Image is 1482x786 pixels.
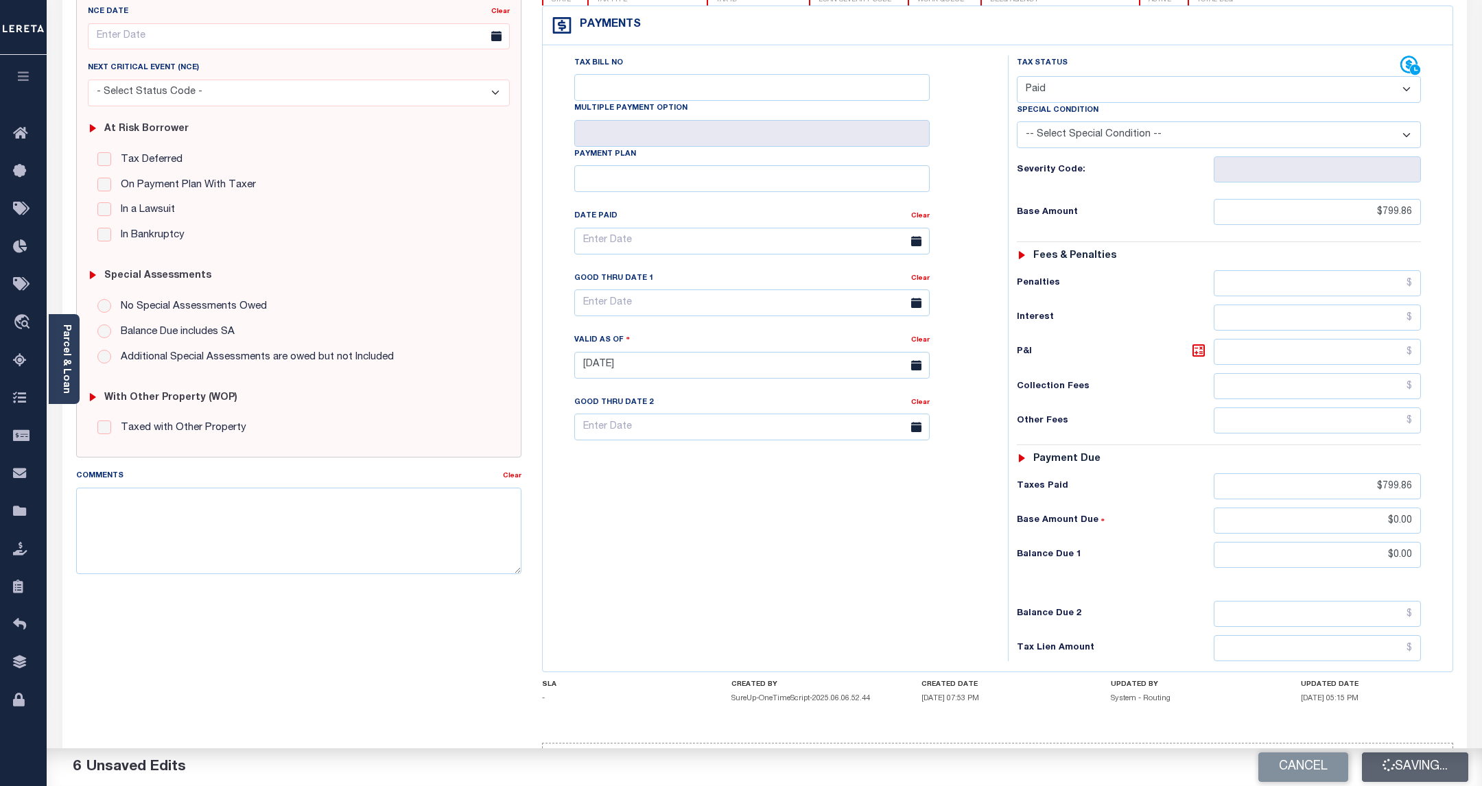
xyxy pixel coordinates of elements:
[921,680,1073,689] h4: CREATED DATE
[491,8,510,15] a: Clear
[73,760,81,774] span: 6
[574,352,930,379] input: Enter Date
[1017,312,1214,323] h6: Interest
[1017,278,1214,289] h6: Penalties
[542,680,694,689] h4: SLA
[1301,680,1452,689] h4: UPDATED DATE
[574,149,636,160] label: Payment Plan
[911,213,930,219] a: Clear
[731,694,883,703] h5: SureUp-OneTimeScript-2025.06.06.52.44
[104,270,211,282] h6: Special Assessments
[542,695,545,702] span: -
[61,324,71,394] a: Parcel & Loan
[1017,207,1214,218] h6: Base Amount
[574,333,631,346] label: Valid as Of
[114,152,183,168] label: Tax Deferred
[731,680,883,689] h4: CREATED BY
[88,6,128,18] label: NCE Date
[1033,250,1116,262] h6: Fees & Penalties
[114,178,256,193] label: On Payment Plan With Taxer
[574,414,930,440] input: Enter Date
[574,273,653,285] label: Good Thru Date 1
[1017,416,1214,427] h6: Other Fees
[1214,270,1420,296] input: $
[1214,339,1420,365] input: $
[1017,58,1068,69] label: Tax Status
[88,62,199,74] label: Next Critical Event (NCE)
[114,324,235,340] label: Balance Due includes SA
[1214,305,1420,331] input: $
[114,228,185,243] label: In Bankruptcy
[1214,199,1420,225] input: $
[1017,481,1214,492] h6: Taxes Paid
[1111,694,1262,703] h5: System - Routing
[1214,542,1420,568] input: $
[1214,373,1420,399] input: $
[503,473,521,479] a: Clear
[1214,407,1420,433] input: $
[1017,105,1098,117] label: Special Condition
[1017,381,1214,392] h6: Collection Fees
[911,399,930,406] a: Clear
[76,471,123,482] label: Comments
[114,299,267,315] label: No Special Assessments Owed
[88,23,510,50] input: Enter Date
[574,103,687,115] label: Multiple Payment Option
[1111,680,1262,689] h4: UPDATED BY
[1017,342,1214,361] h6: P&I
[1017,643,1214,654] h6: Tax Lien Amount
[1017,608,1214,619] h6: Balance Due 2
[1017,515,1214,526] h6: Base Amount Due
[104,123,189,135] h6: At Risk Borrower
[1017,165,1214,176] h6: Severity Code:
[114,350,394,366] label: Additional Special Assessments are owed but not Included
[911,337,930,344] a: Clear
[1214,635,1420,661] input: $
[1214,473,1420,499] input: $
[86,760,186,774] span: Unsaved Edits
[574,211,617,222] label: Date Paid
[574,58,623,69] label: Tax Bill No
[921,694,1073,703] h5: [DATE] 07:53 PM
[114,202,175,218] label: In a Lawsuit
[1301,694,1452,703] h5: [DATE] 05:15 PM
[114,420,246,436] label: Taxed with Other Property
[13,314,35,332] i: travel_explore
[573,19,641,32] h4: Payments
[574,228,930,254] input: Enter Date
[104,392,237,404] h6: with Other Property (WOP)
[574,397,653,409] label: Good Thru Date 2
[1214,508,1420,534] input: $
[1033,453,1101,465] h6: Payment due
[574,289,930,316] input: Enter Date
[911,275,930,282] a: Clear
[1017,549,1214,560] h6: Balance Due 1
[1214,601,1420,627] input: $
[1258,752,1348,782] button: Cancel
